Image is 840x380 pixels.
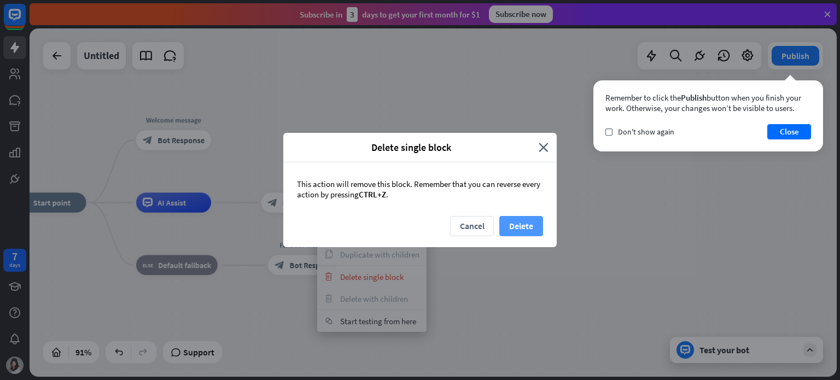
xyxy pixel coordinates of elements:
button: Cancel [450,216,494,236]
i: close [539,141,549,154]
button: Close [767,124,811,139]
button: Delete [499,216,543,236]
button: Open LiveChat chat widget [9,4,42,37]
div: This action will remove this block. Remember that you can reverse every action by pressing . [283,162,557,216]
span: Delete single block [291,141,530,154]
span: Don't show again [618,127,674,137]
div: Remember to click the button when you finish your work. Otherwise, your changes won’t be visible ... [605,92,811,113]
span: Publish [681,92,707,103]
span: CTRL+Z [359,189,386,200]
